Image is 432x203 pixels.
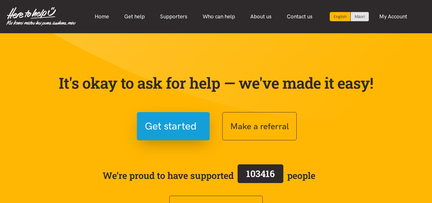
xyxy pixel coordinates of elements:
[117,10,152,23] a: Get help
[351,12,369,21] a: Switch to Te Reo Māori
[103,163,315,188] span: We’re proud to have supported people
[145,118,197,134] span: Get started
[234,163,287,188] a: 103416
[330,12,369,21] div: Language toggle
[246,168,275,180] span: 103416
[6,7,76,26] img: Home
[195,10,243,23] a: Who can help
[57,74,375,92] p: It's okay to ask for help — we've made it easy!
[372,10,415,23] a: My Account
[243,10,279,23] a: About us
[152,10,195,23] a: Supporters
[87,10,117,23] a: Home
[137,112,210,140] button: Get started
[222,112,297,140] button: Make a referral
[279,10,320,23] a: Contact us
[330,12,351,21] div: Current language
